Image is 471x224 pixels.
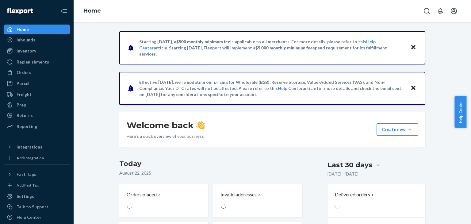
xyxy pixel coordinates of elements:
p: Orders placed [127,191,157,198]
a: Replenishments [4,57,70,67]
a: Parcel [4,79,70,88]
div: Reporting [17,123,37,129]
button: Create new [377,123,418,136]
div: Freight [17,91,32,98]
div: Help Center [17,214,41,220]
div: Inbounds [17,37,35,43]
a: Returns [4,110,70,120]
button: Fast Tags [4,169,70,179]
div: Fast Tags [17,171,36,177]
div: Add Integration [17,155,44,160]
p: [DATE] - [DATE] [327,171,358,177]
a: Help Center [278,86,303,91]
a: Home [4,25,70,34]
p: Starting [DATE], a is applicable to all merchants. For more details, please refer to this article... [139,39,404,57]
div: Talk to Support [17,204,48,210]
a: Prep [4,100,70,110]
button: Integrations [4,142,70,152]
a: Inbounds [4,35,70,45]
ol: breadcrumbs [78,2,106,20]
div: Last 30 days [327,160,372,170]
div: Returns [17,112,33,118]
a: Add Fast Tag [4,182,70,189]
button: Help Center [454,96,466,128]
span: $500 monthly minimum fee [176,39,230,44]
button: Close Navigation [58,5,70,17]
a: Talk to Support [4,202,70,212]
p: Here’s a quick overview of your business [127,133,205,139]
button: Open account menu [448,5,460,17]
div: Replenishments [17,59,49,65]
img: Flexport logo [7,8,33,14]
div: Home [17,26,29,33]
div: Settings [17,193,34,199]
button: Open Search Box [421,5,433,17]
a: Freight [4,90,70,99]
a: Inventory [4,46,70,56]
button: Open notifications [434,5,446,17]
button: Orders placed [119,184,208,217]
div: Inventory [17,48,36,54]
img: hand-wave emoji [196,121,205,129]
span: $5,000 monthly minimum fee [255,45,313,50]
a: Add Integration [4,154,70,162]
button: Close [409,43,417,52]
a: Help Center [4,212,70,222]
a: Reporting [4,122,70,131]
button: Close [409,84,417,93]
p: Invalid addresses [220,191,257,198]
button: Delivered orders [335,191,375,198]
a: Settings [4,191,70,201]
h3: Today [119,159,302,169]
button: Invalid addresses [213,184,302,217]
h1: Welcome back [127,120,205,131]
p: August 22, 2025 [119,170,302,176]
div: Orders [17,69,31,75]
div: Prep [17,102,26,108]
a: Orders [4,68,70,77]
div: Add Fast Tag [17,183,39,188]
p: Effective [DATE], we're updating our pricing for Wholesale (B2B), Reserve Storage, Value-Added Se... [139,79,404,98]
a: Home [83,7,101,14]
div: Integrations [17,144,42,150]
div: Parcel [17,80,29,87]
